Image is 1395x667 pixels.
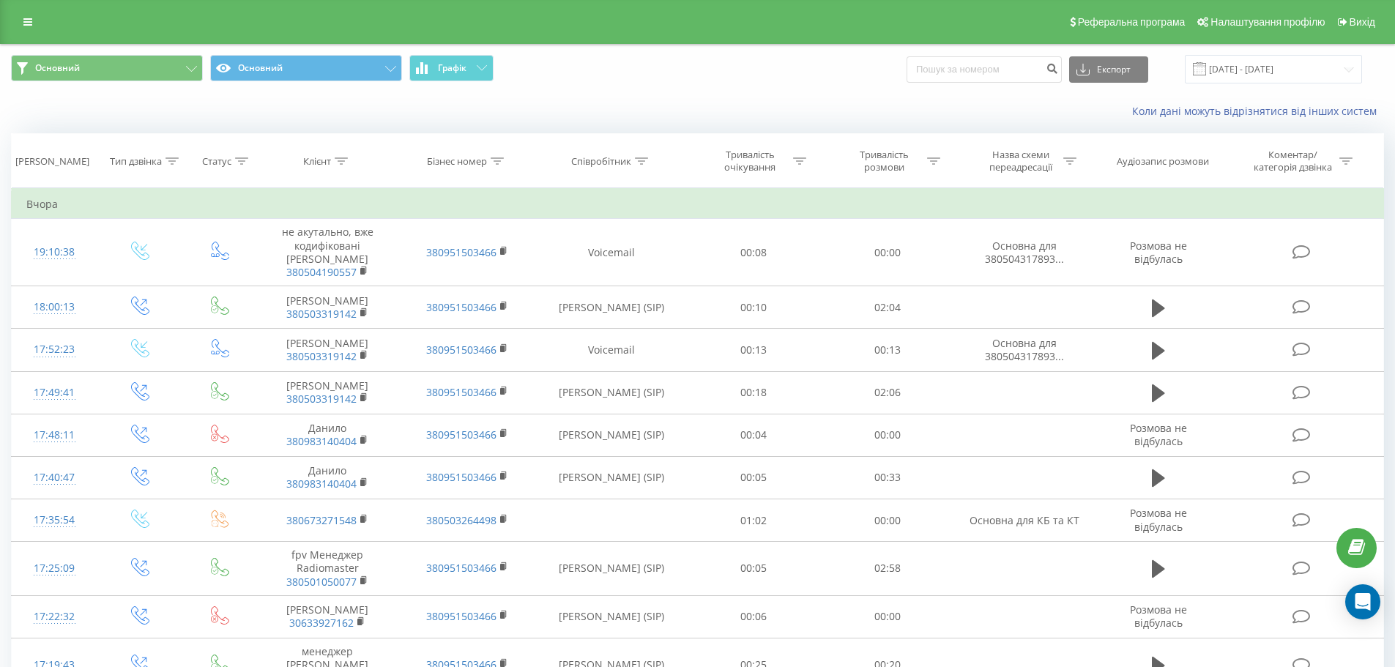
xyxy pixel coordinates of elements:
div: Співробітник [571,155,631,168]
div: 17:25:09 [26,554,83,583]
a: 380951503466 [426,470,496,484]
td: 00:10 [687,286,821,329]
a: 380504190557 [286,265,357,279]
div: Open Intercom Messenger [1345,584,1380,619]
td: 00:05 [687,456,821,499]
input: Пошук за номером [907,56,1062,83]
div: Назва схеми переадресації [981,149,1060,174]
td: [PERSON_NAME] (SIP) [537,595,687,638]
div: 17:40:47 [26,463,83,492]
div: Клієнт [303,155,331,168]
button: Графік [409,55,494,81]
td: 02:58 [821,542,955,596]
td: Данило [258,456,397,499]
span: Розмова не відбулась [1130,506,1187,533]
td: 00:00 [821,499,955,542]
a: 30633927162 [289,616,354,630]
div: Аудіозапис розмови [1117,155,1209,168]
span: Вихід [1350,16,1375,28]
button: Основний [11,55,203,81]
div: 18:00:13 [26,293,83,321]
a: 380501050077 [286,575,357,589]
div: 17:52:23 [26,335,83,364]
div: 19:10:38 [26,238,83,267]
div: Тривалість розмови [845,149,923,174]
div: Тип дзвінка [110,155,162,168]
td: Основна для КБ та КТ [954,499,1093,542]
span: Розмова не відбулась [1130,239,1187,266]
td: [PERSON_NAME] (SIP) [537,456,687,499]
a: 380951503466 [426,300,496,314]
td: Voicemail [537,219,687,286]
td: [PERSON_NAME] [258,595,397,638]
td: не акутально, вже кодифіковані [PERSON_NAME] [258,219,397,286]
td: 00:06 [687,595,821,638]
a: 380951503466 [426,428,496,441]
td: 00:05 [687,542,821,596]
td: fpv Менеджер Radiomaster [258,542,397,596]
td: 00:00 [821,414,955,456]
td: 02:06 [821,371,955,414]
td: [PERSON_NAME] [258,329,397,371]
td: 02:04 [821,286,955,329]
span: Основний [35,62,80,74]
td: 00:00 [821,595,955,638]
td: 00:08 [687,219,821,286]
a: 380951503466 [426,609,496,623]
div: 17:22:32 [26,603,83,631]
td: [PERSON_NAME] (SIP) [537,371,687,414]
a: 380951503466 [426,245,496,259]
td: Вчора [12,190,1384,219]
td: [PERSON_NAME] (SIP) [537,286,687,329]
div: Статус [202,155,231,168]
div: Тривалість очікування [711,149,789,174]
div: 17:35:54 [26,506,83,534]
a: 380503264498 [426,513,496,527]
td: 00:04 [687,414,821,456]
button: Основний [210,55,402,81]
td: Voicemail [537,329,687,371]
span: Основна для 380504317893... [985,239,1064,266]
div: Коментар/категорія дзвінка [1250,149,1336,174]
a: 380983140404 [286,477,357,491]
td: [PERSON_NAME] [258,286,397,329]
td: 01:02 [687,499,821,542]
span: Графік [438,63,466,73]
a: 380673271548 [286,513,357,527]
td: 00:18 [687,371,821,414]
div: 17:48:11 [26,421,83,450]
button: Експорт [1069,56,1148,83]
span: Основна для 380504317893... [985,336,1064,363]
a: Коли дані можуть відрізнятися вiд інших систем [1132,104,1384,118]
td: 00:00 [821,219,955,286]
span: Розмова не відбулась [1130,603,1187,630]
a: 380503319142 [286,307,357,321]
a: 380503319142 [286,392,357,406]
div: Бізнес номер [427,155,487,168]
span: Реферальна програма [1078,16,1186,28]
td: 00:13 [821,329,955,371]
a: 380983140404 [286,434,357,448]
div: [PERSON_NAME] [15,155,89,168]
span: Розмова не відбулась [1130,421,1187,448]
td: [PERSON_NAME] [258,371,397,414]
td: Данило [258,414,397,456]
a: 380951503466 [426,561,496,575]
div: 17:49:41 [26,379,83,407]
td: [PERSON_NAME] (SIP) [537,414,687,456]
td: 00:13 [687,329,821,371]
span: Налаштування профілю [1210,16,1325,28]
a: 380503319142 [286,349,357,363]
td: 00:33 [821,456,955,499]
td: [PERSON_NAME] (SIP) [537,542,687,596]
a: 380951503466 [426,343,496,357]
a: 380951503466 [426,385,496,399]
